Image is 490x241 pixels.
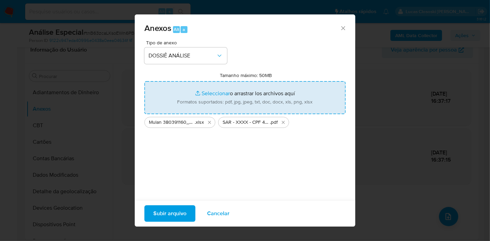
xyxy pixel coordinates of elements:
span: Anexos [144,22,171,34]
span: .xlsx [195,119,204,126]
span: DOSSIÊ ANÁLISE [149,52,216,59]
button: DOSSIÊ ANÁLISE [144,47,227,64]
span: Subir arquivo [153,206,186,221]
span: Alt [174,26,179,33]
button: Cancelar [198,205,238,222]
span: SAR - XXXX - CPF 47923913854 - [PERSON_NAME] [223,119,270,126]
ul: Archivos seleccionados [144,114,346,128]
span: Tipo de anexo [146,40,229,45]
span: Cancelar [207,206,229,221]
button: Eliminar SAR - XXXX - CPF 47923913854 - JOAO GABRIEL CORREA DA CUNHA.pdf [279,118,287,127]
span: a [183,26,185,33]
button: Cerrar [340,25,346,31]
span: Mulan 380391160_2025_09_29_15_28_32 [149,119,195,126]
button: Subir arquivo [144,205,195,222]
span: .pdf [270,119,278,126]
button: Eliminar Mulan 380391160_2025_09_29_15_28_32.xlsx [205,118,214,127]
label: Tamanho máximo: 50MB [220,72,272,78]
